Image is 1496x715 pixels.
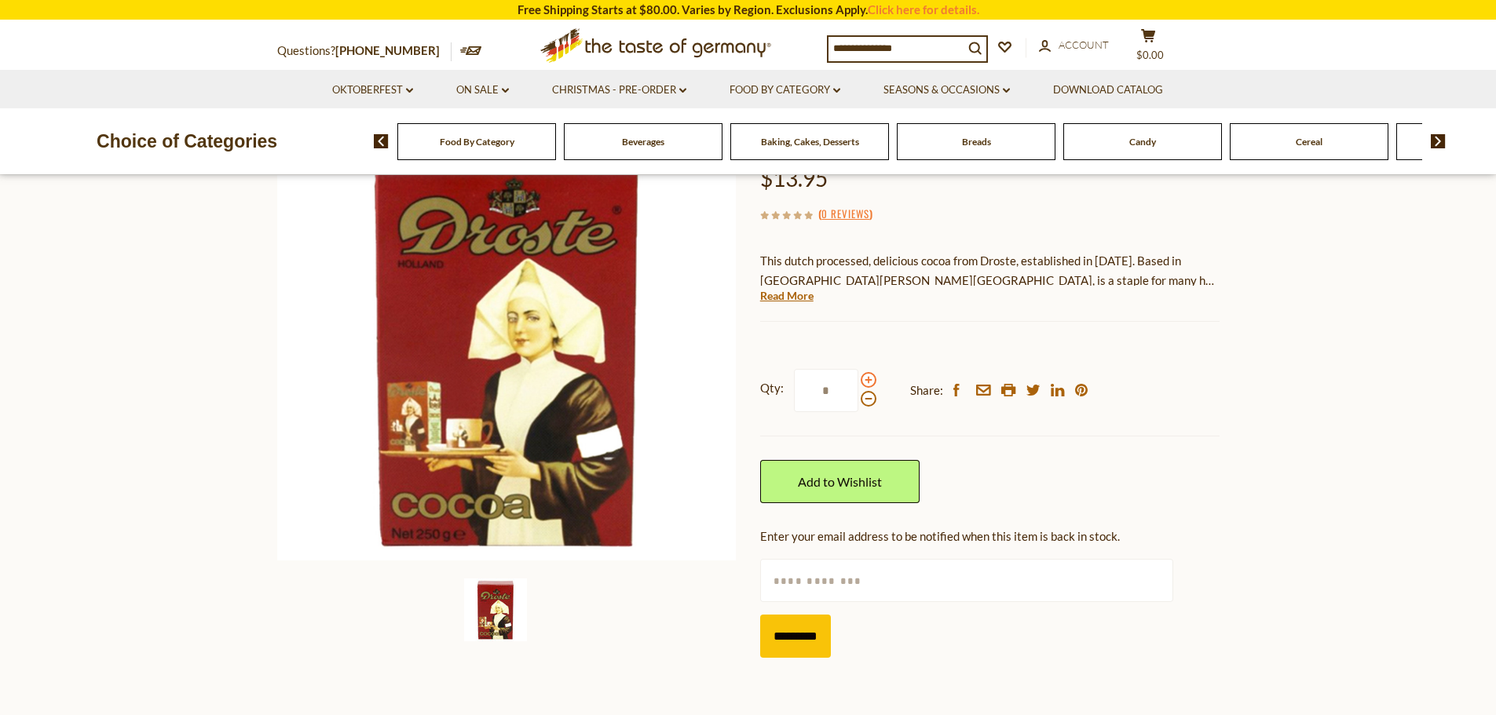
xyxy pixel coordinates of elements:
[277,41,452,61] p: Questions?
[1059,38,1109,51] span: Account
[730,82,840,99] a: Food By Category
[868,2,979,16] a: Click here for details.
[760,460,920,503] a: Add to Wishlist
[335,43,440,57] a: [PHONE_NUMBER]
[277,101,737,560] img: Droste Original Dutch Cocoa Powder, 8.8 oz
[821,206,869,223] a: 0 Reviews
[1136,49,1164,61] span: $0.00
[1296,136,1322,148] a: Cereal
[464,578,527,641] img: Droste Original Dutch Cocoa Powder, 8.8 oz
[456,82,509,99] a: On Sale
[883,82,1010,99] a: Seasons & Occasions
[760,251,1220,290] p: This dutch processed, delicious cocoa from Droste, established in [DATE]. Based in [GEOGRAPHIC_DA...
[910,381,943,400] span: Share:
[761,136,859,148] a: Baking, Cakes, Desserts
[760,527,1220,546] div: Enter your email address to be notified when this item is back in stock.
[332,82,413,99] a: Oktoberfest
[622,136,664,148] a: Beverages
[1039,37,1109,54] a: Account
[1431,134,1446,148] img: next arrow
[552,82,686,99] a: Christmas - PRE-ORDER
[760,288,814,304] a: Read More
[818,206,872,221] span: ( )
[440,136,514,148] a: Food By Category
[760,378,784,398] strong: Qty:
[760,165,828,192] span: $13.95
[1053,82,1163,99] a: Download Catalog
[794,369,858,412] input: Qty:
[374,134,389,148] img: previous arrow
[1129,136,1156,148] a: Candy
[962,136,991,148] a: Breads
[1125,28,1172,67] button: $0.00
